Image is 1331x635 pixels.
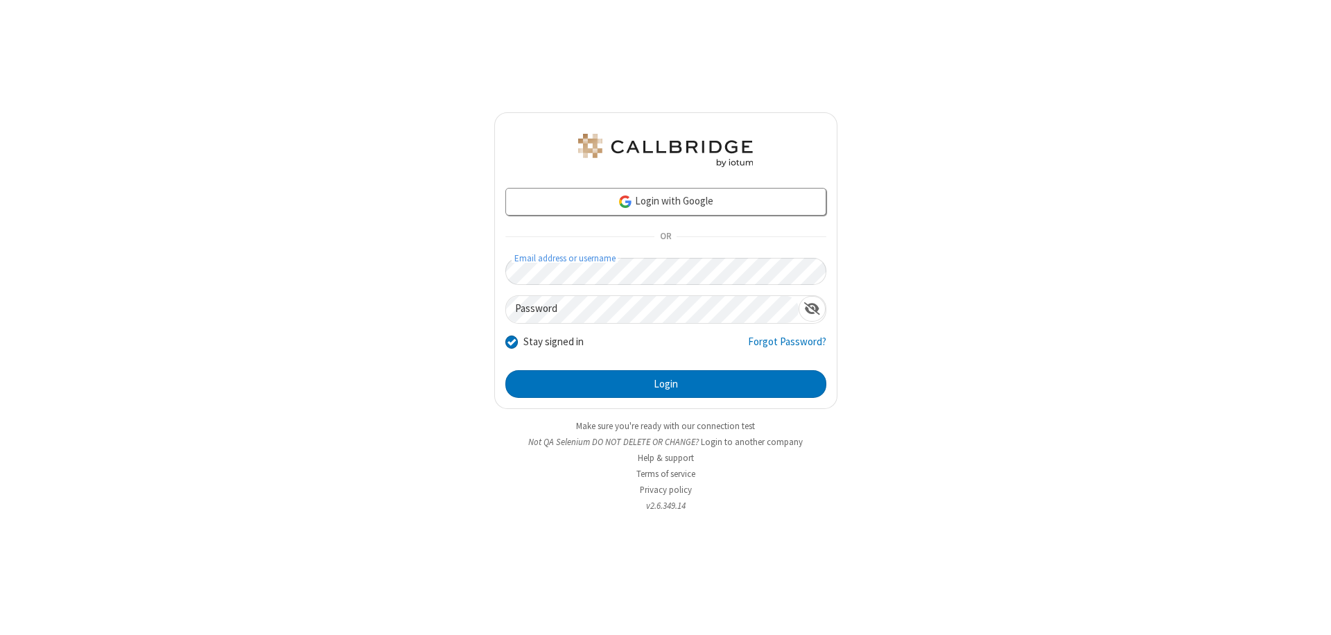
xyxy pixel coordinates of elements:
span: OR [654,227,677,247]
div: Show password [799,296,826,322]
li: Not QA Selenium DO NOT DELETE OR CHANGE? [494,435,837,449]
img: google-icon.png [618,194,633,209]
button: Login to another company [701,435,803,449]
li: v2.6.349.14 [494,499,837,512]
label: Stay signed in [523,334,584,350]
a: Terms of service [636,468,695,480]
a: Make sure you're ready with our connection test [576,420,755,432]
button: Login [505,370,826,398]
a: Login with Google [505,188,826,216]
a: Privacy policy [640,484,692,496]
img: QA Selenium DO NOT DELETE OR CHANGE [575,134,756,167]
a: Forgot Password? [748,334,826,360]
input: Password [506,296,799,323]
a: Help & support [638,452,694,464]
input: Email address or username [505,258,826,285]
